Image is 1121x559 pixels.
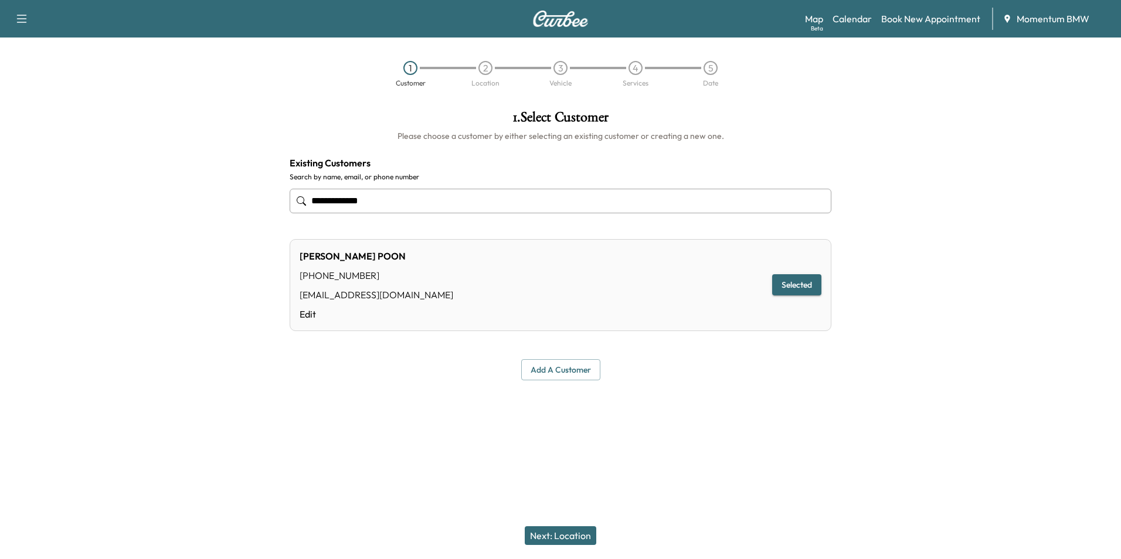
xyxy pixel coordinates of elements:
[290,110,831,130] h1: 1 . Select Customer
[300,249,453,263] div: [PERSON_NAME] POON
[521,359,600,381] button: Add a customer
[300,268,453,282] div: [PHONE_NUMBER]
[833,12,872,26] a: Calendar
[478,61,492,75] div: 2
[1017,12,1089,26] span: Momentum BMW
[290,172,831,182] label: Search by name, email, or phone number
[532,11,589,27] img: Curbee Logo
[403,61,417,75] div: 1
[549,80,572,87] div: Vehicle
[623,80,648,87] div: Services
[471,80,500,87] div: Location
[772,274,821,296] button: Selected
[553,61,568,75] div: 3
[629,61,643,75] div: 4
[290,130,831,142] h6: Please choose a customer by either selecting an existing customer or creating a new one.
[805,12,823,26] a: MapBeta
[300,307,453,321] a: Edit
[300,288,453,302] div: [EMAIL_ADDRESS][DOMAIN_NAME]
[704,61,718,75] div: 5
[703,80,718,87] div: Date
[525,526,596,545] button: Next: Location
[290,156,831,170] h4: Existing Customers
[396,80,426,87] div: Customer
[811,24,823,33] div: Beta
[881,12,980,26] a: Book New Appointment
